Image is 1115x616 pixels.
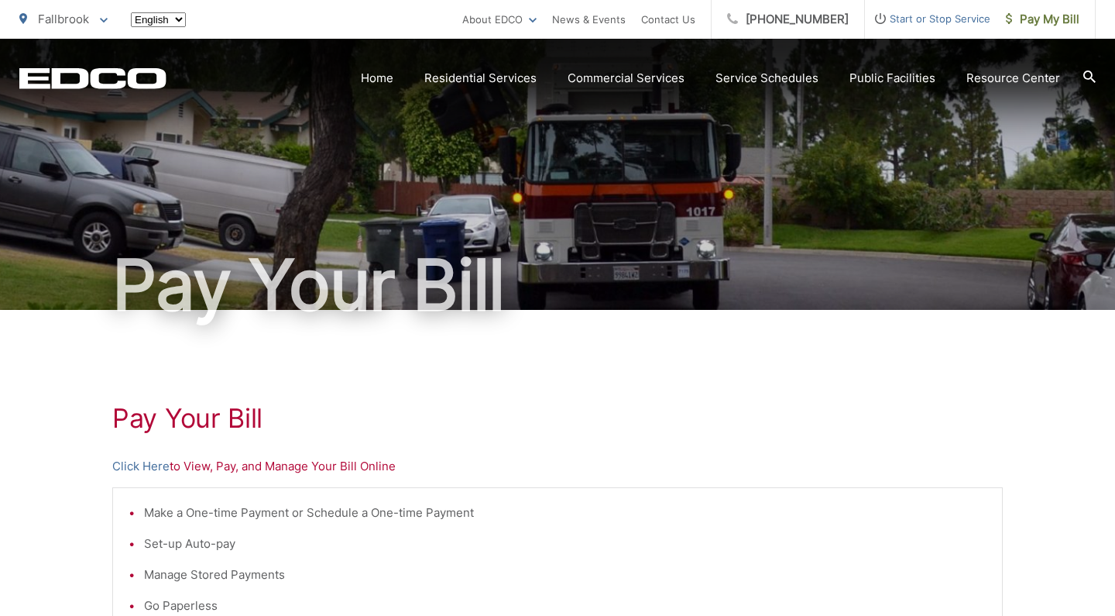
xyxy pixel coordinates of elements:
[144,566,986,584] li: Manage Stored Payments
[641,10,695,29] a: Contact Us
[19,246,1096,324] h1: Pay Your Bill
[131,12,186,27] select: Select a language
[462,10,537,29] a: About EDCO
[361,69,393,88] a: Home
[552,10,626,29] a: News & Events
[144,504,986,522] li: Make a One-time Payment or Schedule a One-time Payment
[112,457,1003,476] p: to View, Pay, and Manage Your Bill Online
[568,69,684,88] a: Commercial Services
[144,597,986,615] li: Go Paperless
[112,403,1003,434] h1: Pay Your Bill
[38,12,89,26] span: Fallbrook
[849,69,935,88] a: Public Facilities
[966,69,1060,88] a: Resource Center
[1006,10,1079,29] span: Pay My Bill
[424,69,537,88] a: Residential Services
[715,69,818,88] a: Service Schedules
[112,457,170,476] a: Click Here
[19,67,166,89] a: EDCD logo. Return to the homepage.
[144,535,986,553] li: Set-up Auto-pay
